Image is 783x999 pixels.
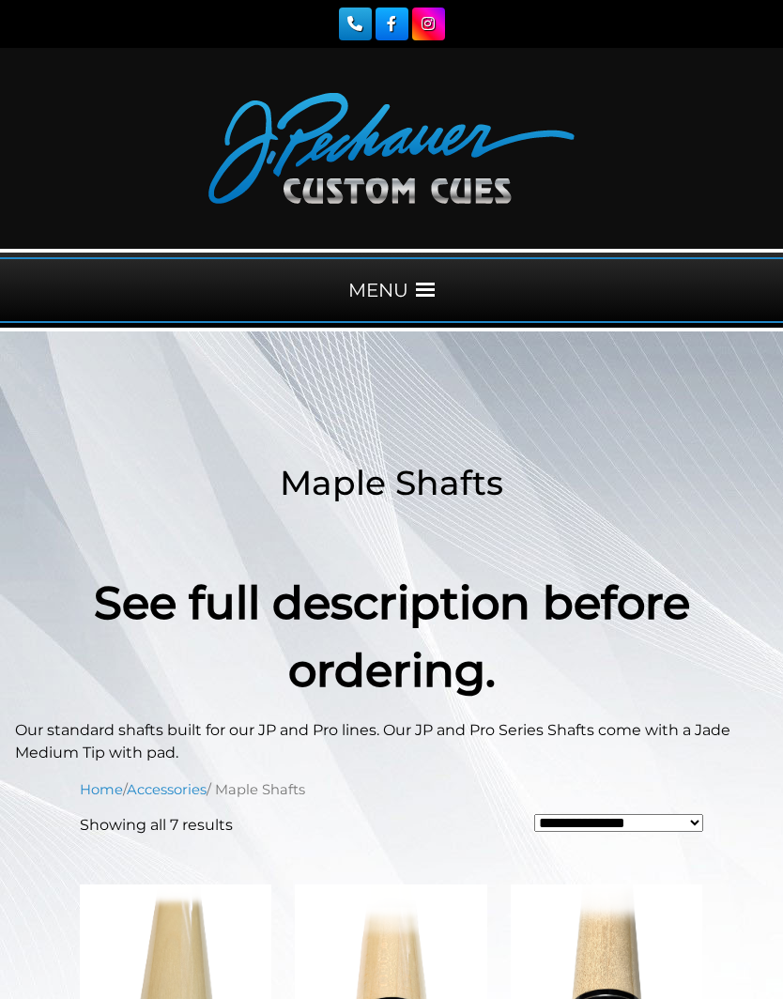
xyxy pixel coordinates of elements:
a: Home [80,781,123,798]
span: Maple Shafts [280,462,503,503]
a: Accessories [127,781,207,798]
nav: Breadcrumb [80,779,703,800]
p: Showing all 7 results [80,814,233,837]
p: Our standard shafts built for our JP and Pro lines. Our JP and Pro Series Shafts come with a Jade... [15,719,768,764]
img: Pechauer Custom Cues [208,93,575,204]
strong: See full description before ordering. [94,576,690,698]
select: Shop order [534,814,703,832]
